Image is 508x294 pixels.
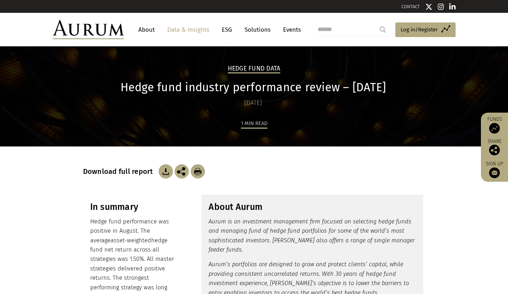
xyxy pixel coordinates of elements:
a: Solutions [241,23,274,36]
img: Share this post [175,164,189,179]
a: Funds [484,116,504,134]
input: Submit [376,22,390,37]
img: Sign up to our newsletter [489,167,500,178]
img: Download Article [159,164,173,179]
span: Log in/Register [401,25,438,34]
a: About [135,23,158,36]
span: asset-weighted [111,237,151,244]
img: Instagram icon [438,3,444,10]
img: Access Funds [489,123,500,134]
a: CONTACT [401,4,420,9]
a: Events [279,23,301,36]
h1: Hedge fund industry performance review – [DATE] [83,81,424,94]
em: Aurum is an investment management firm focused on selecting hedge funds and managing fund of hedg... [209,218,415,253]
a: Data & Insights [164,23,213,36]
div: [DATE] [83,98,424,108]
img: Share this post [489,145,500,155]
h3: Download full report [83,167,157,176]
div: Share [484,139,504,155]
h3: About Aurum [209,202,416,212]
div: 1 min read [241,119,267,129]
img: Aurum [53,20,124,39]
h3: In summary [90,202,179,212]
img: Linkedin icon [449,3,456,10]
a: ESG [218,23,236,36]
img: Twitter icon [425,3,432,10]
a: Sign up [484,161,504,178]
img: Download Article [191,164,205,179]
h2: Hedge Fund Data [228,65,281,73]
a: Log in/Register [395,22,456,37]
